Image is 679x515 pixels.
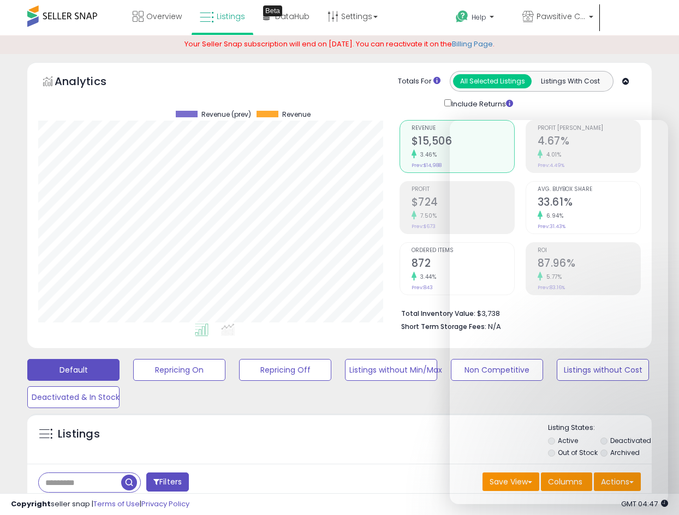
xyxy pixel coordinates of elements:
[412,223,436,230] small: Prev: $673
[531,74,610,88] button: Listings With Cost
[453,74,532,88] button: All Selected Listings
[472,13,486,22] span: Help
[401,309,475,318] b: Total Inventory Value:
[412,187,514,193] span: Profit
[412,162,442,169] small: Prev: $14,988
[412,284,433,291] small: Prev: 843
[450,120,668,504] iframe: Intercom live chat
[398,76,440,87] div: Totals For
[133,359,225,381] button: Repricing On
[27,359,120,381] button: Default
[452,39,493,49] a: Billing Page
[345,359,437,381] button: Listings without Min/Max
[447,2,513,35] a: Help
[416,273,437,281] small: 3.44%
[436,97,526,110] div: Include Returns
[412,248,514,254] span: Ordered Items
[412,125,514,131] span: Revenue
[141,499,189,509] a: Privacy Policy
[201,111,251,118] span: Revenue (prev)
[263,5,282,16] div: Tooltip anchor
[401,322,486,331] b: Short Term Storage Fees:
[401,306,633,319] li: $3,738
[184,39,495,49] span: Your Seller Snap subscription will end on [DATE]. You can reactivate it on the .
[146,11,182,22] span: Overview
[58,427,100,442] h5: Listings
[11,499,189,510] div: seller snap | |
[93,499,140,509] a: Terms of Use
[455,10,469,23] i: Get Help
[412,196,514,211] h2: $724
[416,212,437,220] small: 7.50%
[27,386,120,408] button: Deactivated & In Stock
[239,359,331,381] button: Repricing Off
[55,74,128,92] h5: Analytics
[146,472,189,492] button: Filters
[412,135,514,149] h2: $15,506
[217,11,245,22] span: Listings
[537,11,586,22] span: Pawsitive Catitude CA
[412,257,514,272] h2: 872
[275,11,309,22] span: DataHub
[11,499,51,509] strong: Copyright
[282,111,311,118] span: Revenue
[416,151,437,159] small: 3.46%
